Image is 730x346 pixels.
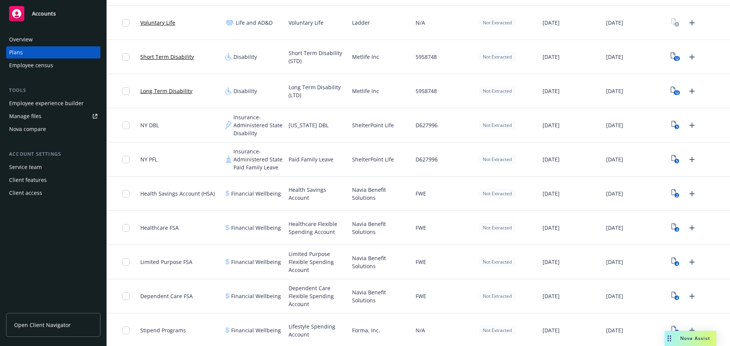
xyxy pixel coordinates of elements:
span: Paid Family Leave [289,155,333,163]
a: Overview [6,33,100,46]
span: [DATE] [606,87,623,95]
span: Short Term Disability (STD) [289,49,346,65]
span: ShelterPoint Life [352,155,394,163]
div: Client features [9,174,47,186]
a: Client access [6,187,100,199]
span: Metlife Inc [352,53,379,61]
div: Account settings [6,150,100,158]
span: FWE [416,258,426,266]
span: [DATE] [543,326,560,334]
div: Drag to move [665,331,674,346]
a: Service team [6,161,100,173]
span: Disability [233,87,257,95]
span: Ladder [352,19,370,27]
span: Financial Wellbeing [231,326,281,334]
span: NY PFL [140,155,157,163]
input: Toggle Row Selected [122,224,130,232]
text: 4 [676,295,678,300]
span: [DATE] [606,258,623,266]
a: Short Term Disability [140,53,194,61]
text: 12 [675,56,679,61]
a: View Plan Documents [670,256,682,268]
text: 2 [676,193,678,198]
span: FWE [416,224,426,232]
span: [DATE] [606,53,623,61]
a: View Plan Documents [670,324,682,337]
span: Healthcare Flexible Spending Account [289,220,346,236]
a: View Plan Documents [670,17,682,29]
span: Navia Benefit Solutions [352,288,409,304]
span: 5958748 [416,53,437,61]
text: 5 [676,159,678,164]
input: Toggle Row Selected [122,19,130,27]
a: Accounts [6,3,100,24]
span: Limited Purpose Flexible Spending Account [289,250,346,274]
a: View Plan Documents [670,51,682,63]
a: Upload Plan Documents [686,17,698,29]
div: Not Extracted [479,155,516,164]
span: Dependent Care FSA [140,292,193,300]
span: [DATE] [606,190,623,197]
span: FWE [416,190,426,197]
span: ShelterPoint Life [352,121,394,129]
span: FWE [416,292,426,300]
span: [DATE] [543,258,560,266]
input: Toggle Row Selected [122,292,130,300]
div: Not Extracted [479,223,516,232]
div: Not Extracted [479,189,516,198]
a: View Plan Documents [670,153,682,166]
a: Upload Plan Documents [686,290,698,302]
input: Toggle Row Selected [122,122,130,129]
div: Nova compare [9,123,46,135]
div: Not Extracted [479,120,516,130]
span: Life and AD&D [236,19,273,27]
a: Nova compare [6,123,100,135]
input: Toggle Row Selected [122,190,130,197]
div: Overview [9,33,33,46]
span: [DATE] [606,19,623,27]
div: Not Extracted [479,325,516,335]
a: Upload Plan Documents [686,324,698,337]
div: Not Extracted [479,52,516,62]
span: Lifestyle Spending Account [289,322,346,338]
span: Financial Wellbeing [231,190,281,197]
span: [DATE] [606,292,623,300]
div: Employee experience builder [9,97,84,109]
text: 5 [676,125,678,130]
input: Toggle Row Selected [122,327,130,334]
div: Service team [9,161,42,173]
span: [DATE] [543,87,560,95]
div: Employee census [9,59,53,71]
span: Metlife Inc [352,87,379,95]
button: Nova Assist [665,331,716,346]
input: Toggle Row Selected [122,156,130,163]
span: Nova Assist [680,335,710,341]
div: Not Extracted [479,257,516,267]
span: [DATE] [606,224,623,232]
a: Employee census [6,59,100,71]
a: Long Term Disability [140,87,192,95]
span: [DATE] [543,19,560,27]
a: Employee experience builder [6,97,100,109]
div: Client access [9,187,42,199]
input: Toggle Row Selected [122,87,130,95]
span: Financial Wellbeing [231,292,281,300]
a: Manage files [6,110,100,122]
a: View Plan Documents [670,222,682,234]
span: D627996 [416,121,438,129]
div: Tools [6,87,100,94]
input: Toggle Row Selected [122,258,130,266]
span: Voluntary Life [289,19,324,27]
span: [DATE] [543,224,560,232]
span: [DATE] [543,53,560,61]
a: Upload Plan Documents [686,222,698,234]
span: N/A [416,326,425,334]
div: Plans [9,46,23,58]
span: Insurance-Administered State Paid Family Leave [233,147,282,171]
span: Limited Purpose FSA [140,258,192,266]
span: Open Client Navigator [14,321,71,329]
span: N/A [416,19,425,27]
text: 4 [676,261,678,266]
span: Navia Benefit Solutions [352,220,409,236]
a: Voluntary Life [140,19,175,27]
